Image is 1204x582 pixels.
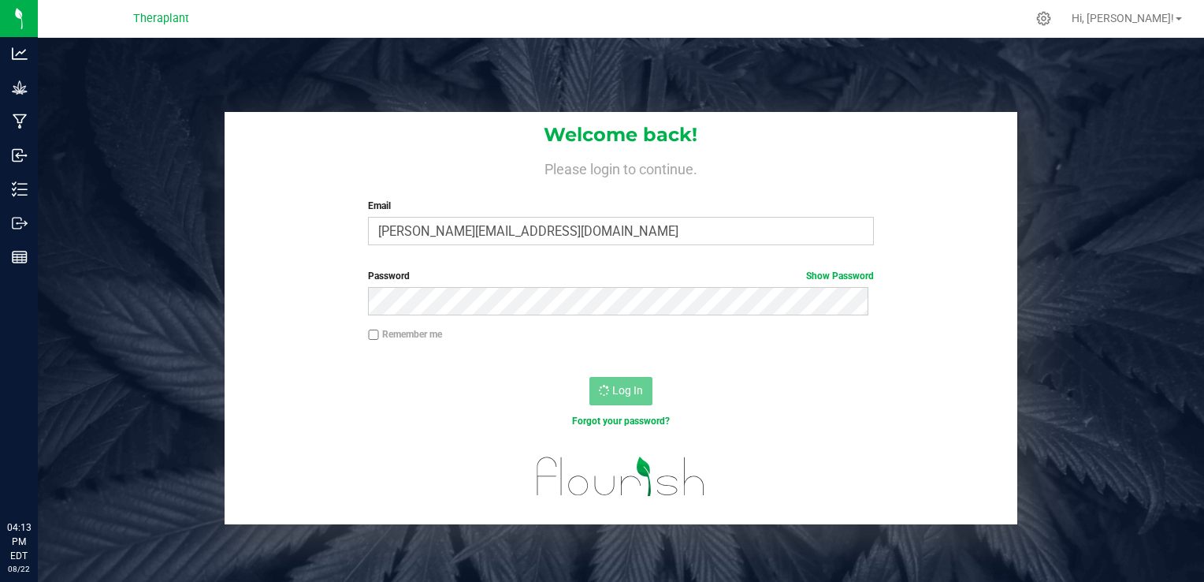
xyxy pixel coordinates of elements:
[225,125,1018,145] h1: Welcome back!
[225,158,1018,177] h4: Please login to continue.
[806,270,874,282] a: Show Password
[368,199,873,213] label: Email
[12,114,28,129] inline-svg: Manufacturing
[368,330,379,341] input: Remember me
[12,215,28,231] inline-svg: Outbound
[612,384,643,397] span: Log In
[522,445,720,509] img: flourish_logo.svg
[572,416,670,427] a: Forgot your password?
[7,563,31,575] p: 08/22
[12,181,28,197] inline-svg: Inventory
[12,46,28,62] inline-svg: Analytics
[6,2,13,17] span: 1
[368,327,442,341] label: Remember me
[589,377,652,405] button: Log In
[12,249,28,265] inline-svg: Reports
[12,80,28,95] inline-svg: Grow
[133,12,189,25] span: Theraplant
[368,270,410,282] span: Password
[7,520,31,563] p: 04:13 PM EDT
[1034,11,1053,26] div: Manage settings
[12,147,28,163] inline-svg: Inbound
[1072,12,1174,24] span: Hi, [PERSON_NAME]!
